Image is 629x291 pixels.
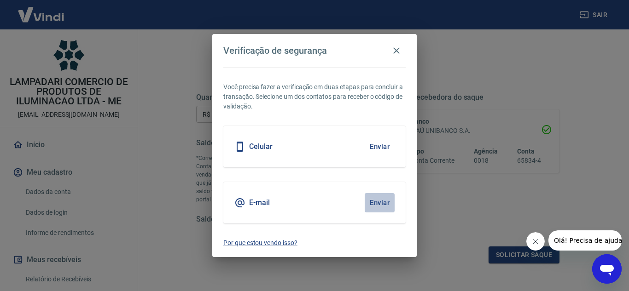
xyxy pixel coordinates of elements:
[592,254,622,284] iframe: Botão para abrir a janela de mensagens
[249,142,273,151] h5: Celular
[548,230,622,251] iframe: Mensagem da empresa
[223,238,406,248] a: Por que estou vendo isso?
[365,193,395,212] button: Enviar
[223,82,406,111] p: Você precisa fazer a verificação em duas etapas para concluir a transação. Selecione um dos conta...
[223,45,327,56] h4: Verificação de segurança
[365,137,395,156] button: Enviar
[249,198,270,207] h5: E-mail
[6,6,77,14] span: Olá! Precisa de ajuda?
[526,232,545,251] iframe: Fechar mensagem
